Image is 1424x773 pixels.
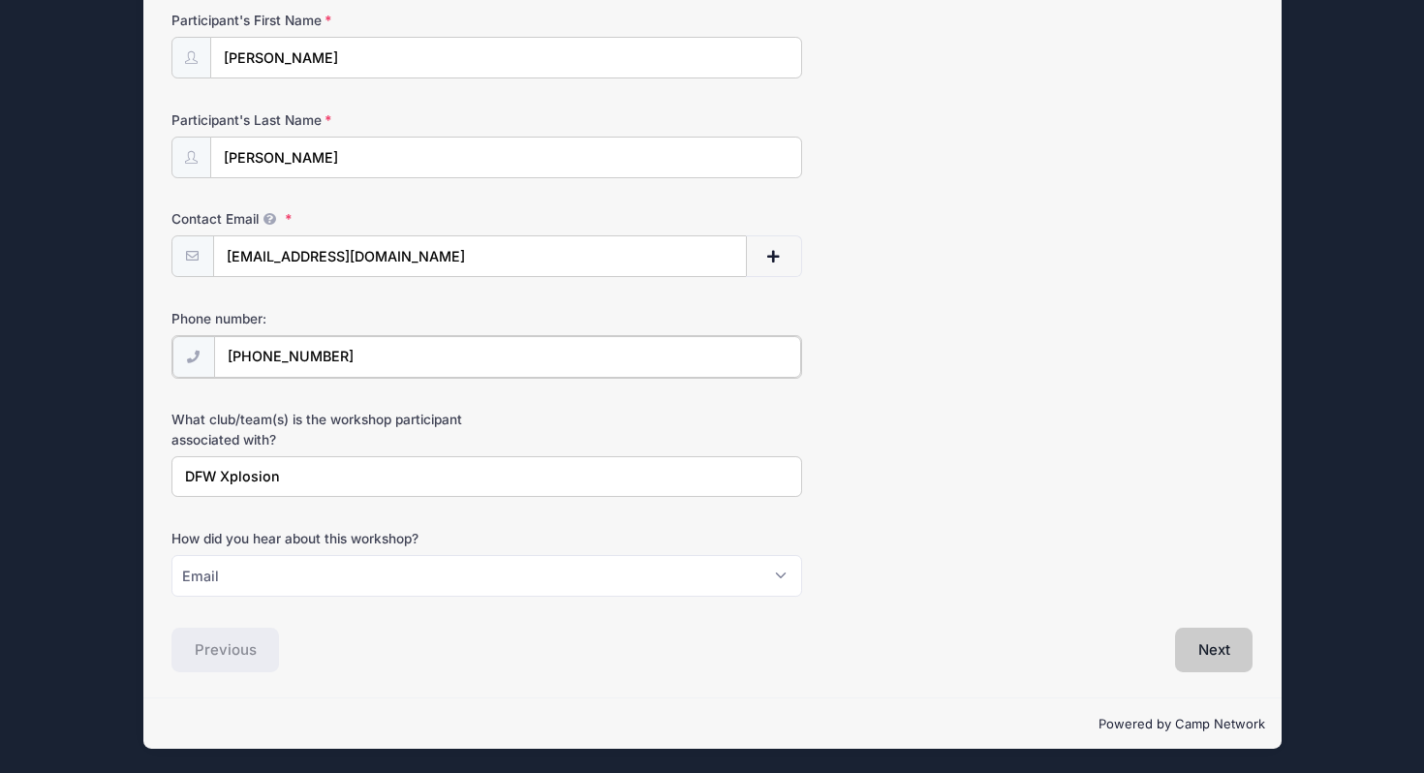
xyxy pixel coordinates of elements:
input: email@email.com [213,235,747,277]
input: Participant's Last Name [210,137,802,178]
label: Participant's First Name [171,11,532,30]
input: (xxx) xxx-xxxx [214,336,801,378]
label: Participant's Last Name [171,110,532,130]
label: Phone number: [171,309,532,328]
button: Next [1175,628,1254,672]
input: Participant's First Name [210,37,802,78]
label: What club/team(s) is the workshop participant associated with? [171,410,532,449]
label: Contact Email [171,209,532,229]
p: Powered by Camp Network [159,715,1266,734]
label: How did you hear about this workshop? [171,529,532,548]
